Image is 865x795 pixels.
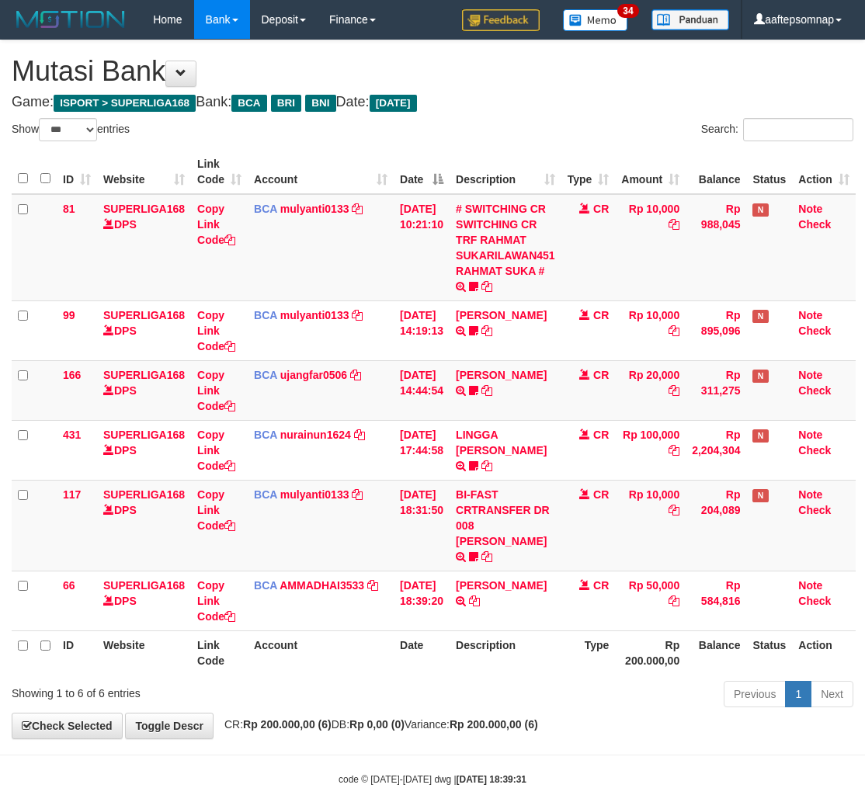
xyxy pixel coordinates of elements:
[97,150,191,194] th: Website: activate to sort column ascending
[97,360,191,420] td: DPS
[63,203,75,215] span: 81
[103,579,185,592] a: SUPERLIGA168
[593,203,609,215] span: CR
[394,300,450,360] td: [DATE] 14:19:13
[197,488,235,532] a: Copy Link Code
[669,384,679,397] a: Copy Rp 20,000 to clipboard
[811,681,853,707] a: Next
[12,118,130,141] label: Show entries
[254,309,277,321] span: BCA
[798,595,831,607] a: Check
[97,630,191,675] th: Website
[97,571,191,630] td: DPS
[481,460,492,472] a: Copy LINGGA ADITYA PRAT to clipboard
[792,630,856,675] th: Action
[63,429,81,441] span: 431
[615,420,686,480] td: Rp 100,000
[339,774,526,785] small: code © [DATE]-[DATE] dwg |
[280,429,351,441] a: nurainun1624
[617,4,638,18] span: 34
[352,309,363,321] a: Copy mulyanti0133 to clipboard
[97,420,191,480] td: DPS
[54,95,196,112] span: ISPORT > SUPERLIGA168
[593,579,609,592] span: CR
[394,480,450,571] td: [DATE] 18:31:50
[280,309,349,321] a: mulyanti0133
[593,309,609,321] span: CR
[798,218,831,231] a: Check
[701,118,853,141] label: Search:
[561,630,616,675] th: Type
[669,595,679,607] a: Copy Rp 50,000 to clipboard
[450,480,561,571] td: BI-FAST CRTRANSFER DR 008 [PERSON_NAME]
[12,95,853,110] h4: Game: Bank: Date:
[561,150,616,194] th: Type: activate to sort column ascending
[456,369,547,381] a: [PERSON_NAME]
[686,150,746,194] th: Balance
[394,420,450,480] td: [DATE] 17:44:58
[352,488,363,501] a: Copy mulyanti0133 to clipboard
[746,630,792,675] th: Status
[271,95,301,112] span: BRI
[456,429,547,457] a: LINGGA [PERSON_NAME]
[57,150,97,194] th: ID: activate to sort column ascending
[798,444,831,457] a: Check
[615,630,686,675] th: Rp 200.000,00
[743,118,853,141] input: Search:
[12,56,853,87] h1: Mutasi Bank
[462,9,540,31] img: Feedback.jpg
[63,579,75,592] span: 66
[469,595,480,607] a: Copy IBNU SANJAYA PUTRA to clipboard
[746,150,792,194] th: Status
[798,203,822,215] a: Note
[481,325,492,337] a: Copy MUHAMMAD REZA to clipboard
[593,369,609,381] span: CR
[593,429,609,441] span: CR
[394,194,450,301] td: [DATE] 10:21:10
[103,203,185,215] a: SUPERLIGA168
[481,280,492,293] a: Copy # SWITCHING CR SWITCHING CR TRF RAHMAT SUKARILAWAN451 RAHMAT SUKA # to clipboard
[280,203,349,215] a: mulyanti0133
[197,203,235,246] a: Copy Link Code
[103,488,185,501] a: SUPERLIGA168
[197,429,235,472] a: Copy Link Code
[724,681,786,707] a: Previous
[752,489,768,502] span: Has Note
[103,429,185,441] a: SUPERLIGA168
[651,9,729,30] img: panduan.png
[615,150,686,194] th: Amount: activate to sort column ascending
[254,203,277,215] span: BCA
[197,579,235,623] a: Copy Link Code
[12,713,123,739] a: Check Selected
[798,384,831,397] a: Check
[798,369,822,381] a: Note
[686,571,746,630] td: Rp 584,816
[197,309,235,352] a: Copy Link Code
[394,360,450,420] td: [DATE] 14:44:54
[792,150,856,194] th: Action: activate to sort column ascending
[752,370,768,383] span: Has Note
[456,203,555,277] a: # SWITCHING CR SWITCHING CR TRF RAHMAT SUKARILAWAN451 RAHMAT SUKA #
[450,630,561,675] th: Description
[593,488,609,501] span: CR
[686,480,746,571] td: Rp 204,089
[97,480,191,571] td: DPS
[280,369,347,381] a: ujangfar0506
[39,118,97,141] select: Showentries
[798,579,822,592] a: Note
[97,194,191,301] td: DPS
[669,504,679,516] a: Copy Rp 10,000 to clipboard
[669,444,679,457] a: Copy Rp 100,000 to clipboard
[394,630,450,675] th: Date
[457,774,526,785] strong: [DATE] 18:39:31
[615,360,686,420] td: Rp 20,000
[367,579,378,592] a: Copy AMMADHAI3533 to clipboard
[686,630,746,675] th: Balance
[217,718,538,731] span: CR: DB: Variance:
[254,369,277,381] span: BCA
[191,150,248,194] th: Link Code: activate to sort column ascending
[615,571,686,630] td: Rp 50,000
[349,718,405,731] strong: Rp 0,00 (0)
[254,429,277,441] span: BCA
[798,429,822,441] a: Note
